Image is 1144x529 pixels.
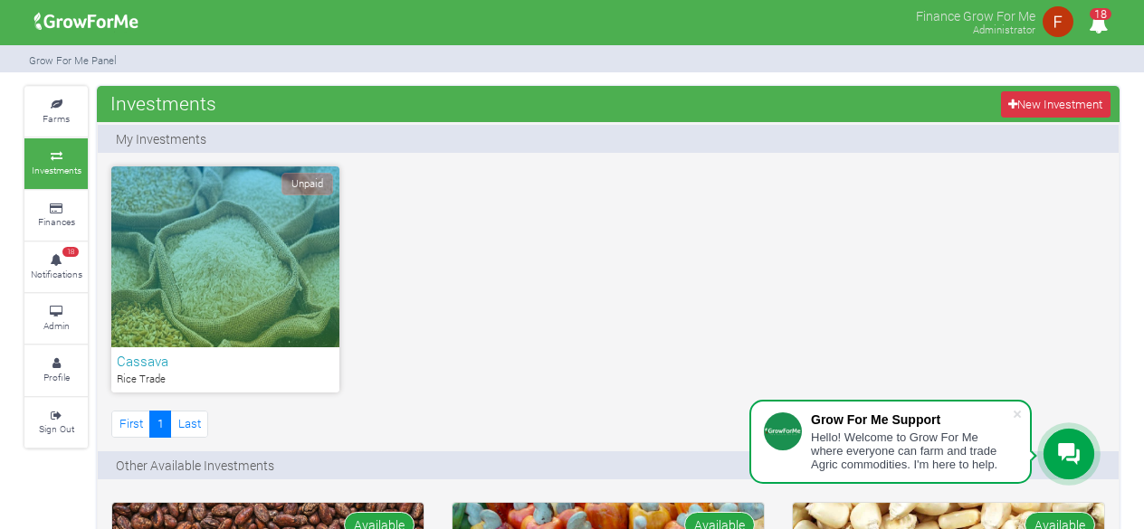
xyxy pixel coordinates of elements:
a: Profile [24,345,88,395]
div: Grow For Me Support [811,412,1012,427]
nav: Page Navigation [111,411,208,437]
small: Sign Out [39,422,74,435]
small: Finances [38,215,75,228]
span: 18 [1090,8,1111,20]
img: growforme image [28,4,145,40]
a: Farms [24,87,88,137]
a: First [111,411,150,437]
small: Investments [32,164,81,176]
small: Grow For Me Panel [29,53,117,67]
a: New Investment [1001,91,1111,118]
a: 18 Notifications [24,242,88,292]
div: Hello! Welcome to Grow For Me where everyone can farm and trade Agric commodities. I'm here to help. [811,430,1012,471]
span: Investments [106,85,221,121]
small: Notifications [31,268,82,280]
p: Rice Trade [117,372,334,387]
small: Farms [43,112,70,125]
a: Last [170,411,208,437]
a: 1 [149,411,171,437]
small: Profile [43,371,70,383]
h6: Cassava [117,353,334,369]
p: My Investments [116,129,206,148]
a: Sign Out [24,398,88,448]
p: Finance Grow For Me [916,4,1035,25]
p: Other Available Investments [116,456,274,475]
a: 18 [1081,17,1116,34]
i: Notifications [1081,4,1116,44]
small: Administrator [973,23,1035,36]
a: Admin [24,294,88,344]
a: Finances [24,191,88,241]
a: Investments [24,138,88,188]
img: growforme image [1040,4,1076,40]
span: Unpaid [281,173,333,195]
span: 18 [62,247,79,258]
small: Admin [43,319,70,332]
a: Unpaid Cassava Rice Trade [111,166,339,392]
